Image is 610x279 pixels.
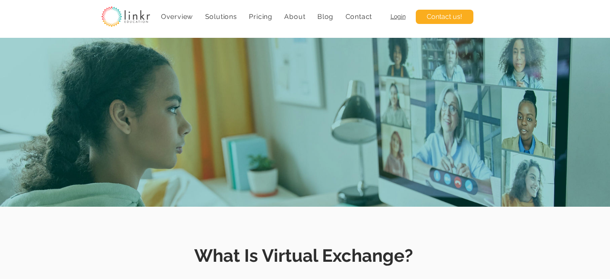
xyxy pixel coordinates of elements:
div: About [280,8,310,25]
span: Contact [346,13,372,21]
span: Pricing [249,13,272,21]
a: Contact us! [416,10,473,24]
a: Contact [341,8,376,25]
div: Solutions [201,8,241,25]
a: Login [391,13,406,20]
a: Pricing [245,8,277,25]
span: What Is Virtual Exchange? [194,245,413,266]
span: Contact us! [427,12,462,21]
span: Overview [161,13,193,21]
span: Blog [317,13,333,21]
img: linkr_logo_transparentbg.png [101,6,150,27]
nav: Site [157,8,377,25]
a: Overview [157,8,198,25]
span: Solutions [205,13,237,21]
a: Blog [313,8,338,25]
span: About [284,13,305,21]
